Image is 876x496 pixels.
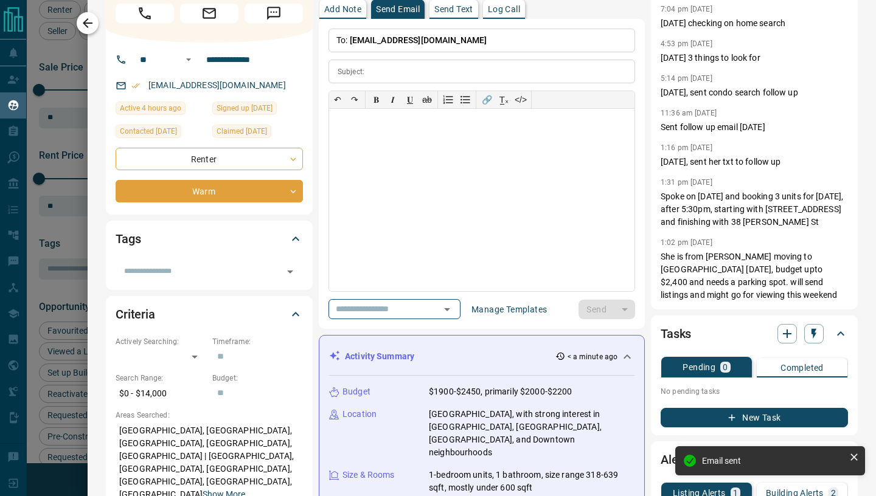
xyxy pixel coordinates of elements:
[148,80,286,90] a: [EMAIL_ADDRESS][DOMAIN_NAME]
[419,91,436,108] button: ab
[282,263,299,280] button: Open
[661,250,848,301] p: She is from [PERSON_NAME] moving to [GEOGRAPHIC_DATA] [DATE], budget upto $2,400 and needs a park...
[683,363,715,371] p: Pending
[464,300,554,319] button: Manage Templates
[495,91,512,108] button: T̲ₓ
[440,91,457,108] button: Numbered list
[661,74,712,83] p: 5:14 pm [DATE]
[661,86,848,99] p: [DATE], sent condo search follow up
[212,336,303,347] p: Timeframe:
[116,180,303,202] div: Warm
[488,5,520,13] p: Log Call
[568,351,618,362] p: < a minute ago
[661,445,848,474] div: Alerts
[212,102,303,119] div: Tue Feb 02 2021
[116,4,174,23] span: Call
[661,178,712,187] p: 1:31 pm [DATE]
[329,91,346,108] button: ↶
[478,91,495,108] button: 🔗
[116,384,206,404] p: $0 - $14,000
[346,91,363,108] button: ↷
[401,91,419,108] button: 𝐔
[429,385,572,398] p: $1900-$2450, primarily $2000-$2200
[131,81,140,90] svg: Email Verified
[661,17,848,30] p: [DATE] checking on home search
[723,363,728,371] p: 0
[661,121,848,134] p: Sent follow up email [DATE]
[342,469,395,481] p: Size & Rooms
[328,29,635,52] p: To:
[661,319,848,348] div: Tasks
[180,4,238,23] span: Email
[512,91,529,108] button: </>
[661,156,848,168] p: [DATE], sent her txt to follow up
[217,125,267,137] span: Claimed [DATE]
[376,5,420,13] p: Send Email
[181,52,196,67] button: Open
[661,450,692,469] h2: Alerts
[116,148,303,170] div: Renter
[116,373,206,384] p: Search Range:
[661,143,712,152] p: 1:16 pm [DATE]
[120,102,181,114] span: Active 4 hours ago
[342,385,370,398] p: Budget
[120,125,177,137] span: Contacted [DATE]
[245,4,303,23] span: Message
[661,190,848,229] p: Spoke on [DATE] and booking 3 units for [DATE], after 5:30pm, starting with [STREET_ADDRESS] and ...
[434,5,473,13] p: Send Text
[342,408,377,421] p: Location
[661,52,848,64] p: [DATE] 3 things to look for
[661,5,712,13] p: 7:04 pm [DATE]
[384,91,401,108] button: 𝑰
[780,363,824,372] p: Completed
[324,5,361,13] p: Add Note
[338,66,364,77] p: Subject:
[116,336,206,347] p: Actively Searching:
[429,408,634,459] p: [GEOGRAPHIC_DATA], with strong interest in [GEOGRAPHIC_DATA], [GEOGRAPHIC_DATA], [GEOGRAPHIC_DATA...
[429,469,634,494] p: 1-bedroom units, 1 bathroom, size range 318-639 sqft, mostly under 600 sqft
[439,301,456,318] button: Open
[661,408,848,427] button: New Task
[116,305,155,324] h2: Criteria
[116,224,303,253] div: Tags
[661,324,691,343] h2: Tasks
[350,35,487,45] span: [EMAIL_ADDRESS][DOMAIN_NAME]
[116,300,303,329] div: Criteria
[116,102,206,119] div: Wed Oct 15 2025
[661,40,712,48] p: 4:53 pm [DATE]
[367,91,384,108] button: 𝐁
[661,382,848,401] p: No pending tasks
[579,300,635,319] div: split button
[422,95,432,105] s: ab
[329,345,634,368] div: Activity Summary< a minute ago
[702,456,844,466] div: Email sent
[116,125,206,142] div: Tue Oct 07 2025
[457,91,474,108] button: Bullet list
[212,125,303,142] div: Mon Mar 10 2025
[407,95,413,105] span: 𝐔
[212,373,303,384] p: Budget:
[661,238,712,247] p: 1:02 pm [DATE]
[345,350,414,363] p: Activity Summary
[661,109,717,117] p: 11:36 am [DATE]
[116,410,303,421] p: Areas Searched:
[217,102,273,114] span: Signed up [DATE]
[116,229,141,249] h2: Tags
